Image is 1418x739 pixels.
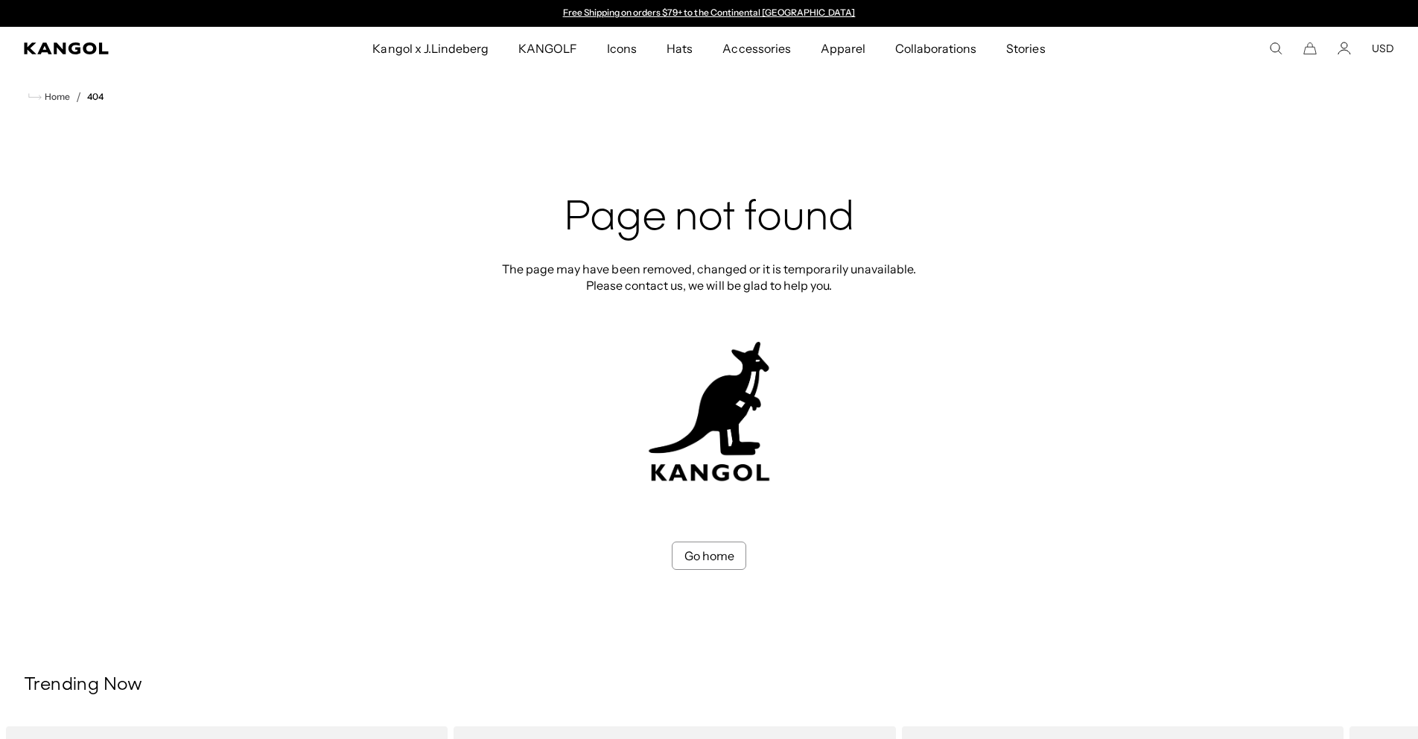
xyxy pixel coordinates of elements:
[708,27,805,70] a: Accessories
[880,27,991,70] a: Collaborations
[1006,27,1045,70] span: Stories
[497,261,921,294] p: The page may have been removed, changed or it is temporarily unavailable. Please contact us, we w...
[556,7,862,19] slideshow-component: Announcement bar
[24,674,1394,697] h3: Trending Now
[518,27,577,70] span: KANGOLF
[563,7,856,18] a: Free Shipping on orders $79+ to the Continental [GEOGRAPHIC_DATA]
[503,27,592,70] a: KANGOLF
[1303,42,1317,55] button: Cart
[821,27,865,70] span: Apparel
[372,27,489,70] span: Kangol x J.Lindeberg
[895,27,976,70] span: Collaborations
[991,27,1060,70] a: Stories
[497,195,921,243] h2: Page not found
[1269,42,1282,55] summary: Search here
[87,92,104,102] a: 404
[592,27,652,70] a: Icons
[607,27,637,70] span: Icons
[28,90,70,104] a: Home
[556,7,862,19] div: Announcement
[722,27,790,70] span: Accessories
[652,27,708,70] a: Hats
[1338,42,1351,55] a: Account
[672,542,746,570] a: Go home
[42,92,70,102] span: Home
[806,27,880,70] a: Apparel
[70,88,81,106] li: /
[24,42,247,54] a: Kangol
[556,7,862,19] div: 1 of 2
[667,27,693,70] span: Hats
[357,27,503,70] a: Kangol x J.Lindeberg
[646,341,772,482] img: kangol-404-logo.jpg
[1372,42,1394,55] button: USD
